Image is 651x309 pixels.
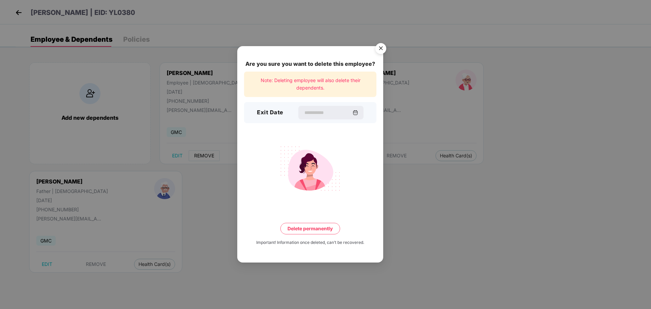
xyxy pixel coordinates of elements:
img: svg+xml;base64,PHN2ZyBpZD0iQ2FsZW5kYXItMzJ4MzIiIHhtbG5zPSJodHRwOi8vd3d3LnczLm9yZy8yMDAwL3N2ZyIgd2... [353,110,358,115]
div: Note: Deleting employee will also delete their dependents. [244,72,376,97]
div: Are you sure you want to delete this employee? [244,60,376,68]
button: Close [371,40,390,58]
img: svg+xml;base64,PHN2ZyB4bWxucz0iaHR0cDovL3d3dy53My5vcmcvMjAwMC9zdmciIHdpZHRoPSIyMjQiIGhlaWdodD0iMT... [272,142,348,195]
img: svg+xml;base64,PHN2ZyB4bWxucz0iaHR0cDovL3d3dy53My5vcmcvMjAwMC9zdmciIHdpZHRoPSI1NiIgaGVpZ2h0PSI1Ni... [371,40,390,59]
div: Important! Information once deleted, can’t be recovered. [256,239,364,246]
button: Delete permanently [280,223,340,234]
h3: Exit Date [257,109,283,117]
